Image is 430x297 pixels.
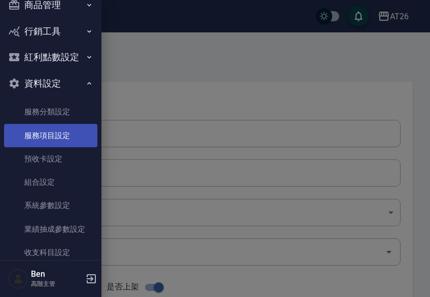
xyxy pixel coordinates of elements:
button: 行銷工具 [4,18,97,45]
a: 組合設定 [4,171,97,194]
a: 業績抽成參數設定 [4,218,97,241]
a: 系統參數設定 [4,194,97,217]
h5: Ben [31,269,83,279]
a: 預收卡設定 [4,147,97,171]
button: 資料設定 [4,70,97,97]
img: Person [8,269,28,289]
a: 服務分類設定 [4,100,97,123]
a: 收支科目設定 [4,241,97,264]
a: 服務項目設定 [4,124,97,147]
button: 紅利點數設定 [4,44,97,70]
p: 高階主管 [31,279,83,288]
